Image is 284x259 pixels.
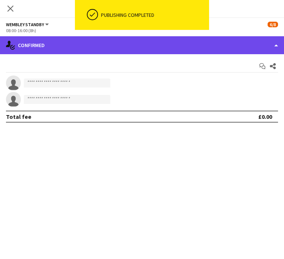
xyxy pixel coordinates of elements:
[6,22,44,27] span: Wembley Standby
[268,22,278,27] span: 6/8
[6,113,31,120] div: Total fee
[6,28,278,33] div: 08:00-16:00 (8h)
[101,12,206,18] div: Publishing completed
[258,113,272,120] div: £0.00
[6,22,50,27] button: Wembley Standby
